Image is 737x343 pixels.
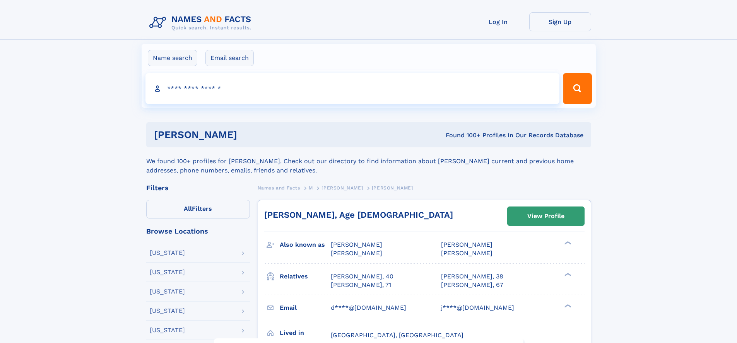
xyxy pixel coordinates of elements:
[154,130,342,140] h1: [PERSON_NAME]
[150,269,185,275] div: [US_STATE]
[280,326,331,340] h3: Lived in
[280,301,331,314] h3: Email
[146,12,258,33] img: Logo Names and Facts
[150,288,185,295] div: [US_STATE]
[148,50,197,66] label: Name search
[563,303,572,308] div: ❯
[508,207,584,225] a: View Profile
[441,241,492,248] span: [PERSON_NAME]
[563,73,592,104] button: Search Button
[527,207,564,225] div: View Profile
[563,241,572,246] div: ❯
[146,147,591,175] div: We found 100+ profiles for [PERSON_NAME]. Check out our directory to find information about [PERS...
[321,183,363,193] a: [PERSON_NAME]
[150,308,185,314] div: [US_STATE]
[441,281,503,289] a: [PERSON_NAME], 67
[280,238,331,251] h3: Also known as
[146,200,250,218] label: Filters
[258,183,300,193] a: Names and Facts
[146,184,250,191] div: Filters
[467,12,529,31] a: Log In
[441,249,492,257] span: [PERSON_NAME]
[205,50,254,66] label: Email search
[372,185,413,191] span: [PERSON_NAME]
[280,270,331,283] h3: Relatives
[529,12,591,31] a: Sign Up
[331,281,391,289] a: [PERSON_NAME], 71
[309,183,313,193] a: M
[331,249,382,257] span: [PERSON_NAME]
[145,73,560,104] input: search input
[331,272,393,281] a: [PERSON_NAME], 40
[150,250,185,256] div: [US_STATE]
[264,210,453,220] a: [PERSON_NAME], Age [DEMOGRAPHIC_DATA]
[563,272,572,277] div: ❯
[184,205,192,212] span: All
[331,331,463,339] span: [GEOGRAPHIC_DATA], [GEOGRAPHIC_DATA]
[331,241,382,248] span: [PERSON_NAME]
[441,272,503,281] a: [PERSON_NAME], 38
[341,131,583,140] div: Found 100+ Profiles In Our Records Database
[321,185,363,191] span: [PERSON_NAME]
[309,185,313,191] span: M
[146,228,250,235] div: Browse Locations
[150,327,185,333] div: [US_STATE]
